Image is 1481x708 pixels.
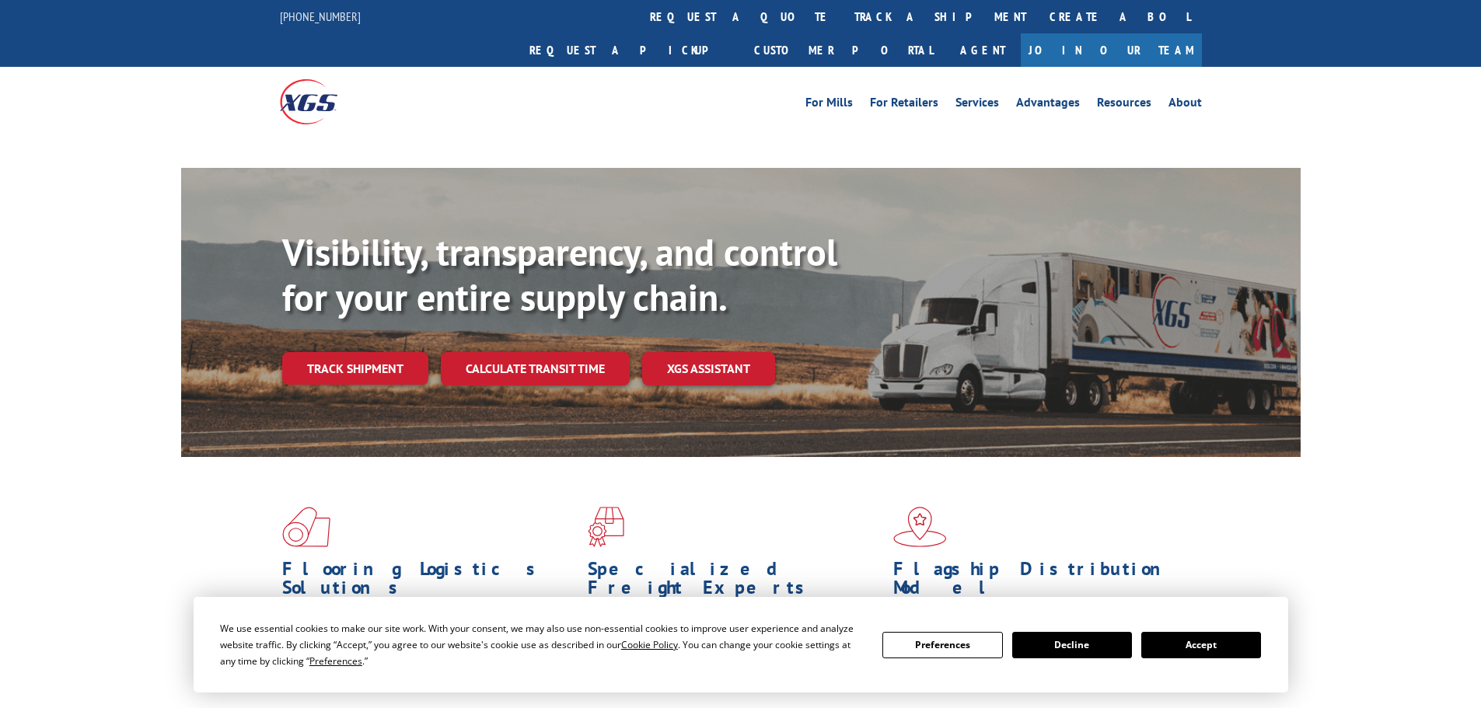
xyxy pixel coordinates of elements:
[1021,33,1202,67] a: Join Our Team
[882,632,1002,658] button: Preferences
[194,597,1288,692] div: Cookie Consent Prompt
[955,96,999,113] a: Services
[893,507,947,547] img: xgs-icon-flagship-distribution-model-red
[280,9,361,24] a: [PHONE_NUMBER]
[805,96,853,113] a: For Mills
[518,33,742,67] a: Request a pickup
[1097,96,1151,113] a: Resources
[621,638,678,651] span: Cookie Policy
[1141,632,1261,658] button: Accept
[282,507,330,547] img: xgs-icon-total-supply-chain-intelligence-red
[588,560,882,605] h1: Specialized Freight Experts
[309,654,362,668] span: Preferences
[742,33,945,67] a: Customer Portal
[220,620,864,669] div: We use essential cookies to make our site work. With your consent, we may also use non-essential ...
[870,96,938,113] a: For Retailers
[1012,632,1132,658] button: Decline
[1016,96,1080,113] a: Advantages
[1168,96,1202,113] a: About
[945,33,1021,67] a: Agent
[893,560,1187,605] h1: Flagship Distribution Model
[282,560,576,605] h1: Flooring Logistics Solutions
[282,228,837,321] b: Visibility, transparency, and control for your entire supply chain.
[642,352,775,385] a: XGS ASSISTANT
[282,352,428,385] a: Track shipment
[588,507,624,547] img: xgs-icon-focused-on-flooring-red
[441,352,630,385] a: Calculate transit time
